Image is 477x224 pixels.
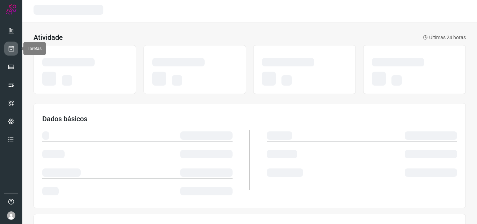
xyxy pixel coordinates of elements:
h3: Dados básicos [42,115,457,123]
span: Tarefas [28,46,42,51]
img: Logo [6,4,16,15]
p: Últimas 24 horas [423,34,466,41]
img: avatar-user-boy.jpg [7,211,15,220]
h3: Atividade [34,33,63,42]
